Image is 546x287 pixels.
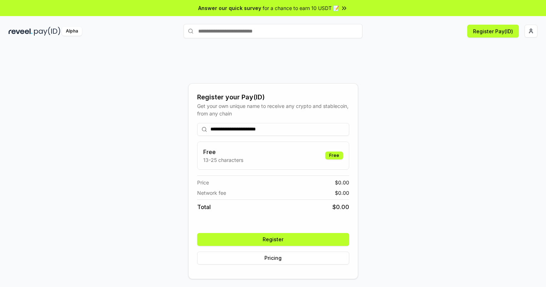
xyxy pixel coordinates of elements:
[197,203,211,211] span: Total
[197,92,349,102] div: Register your Pay(ID)
[335,179,349,186] span: $ 0.00
[197,233,349,246] button: Register
[62,27,82,36] div: Alpha
[467,25,519,38] button: Register Pay(ID)
[263,4,339,12] span: for a chance to earn 10 USDT 📝
[197,252,349,264] button: Pricing
[197,102,349,117] div: Get your own unique name to receive any crypto and stablecoin, from any chain
[203,156,243,164] p: 13-25 characters
[198,4,261,12] span: Answer our quick survey
[197,189,226,197] span: Network fee
[197,179,209,186] span: Price
[9,27,33,36] img: reveel_dark
[335,189,349,197] span: $ 0.00
[325,152,343,159] div: Free
[332,203,349,211] span: $ 0.00
[203,148,243,156] h3: Free
[34,27,60,36] img: pay_id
